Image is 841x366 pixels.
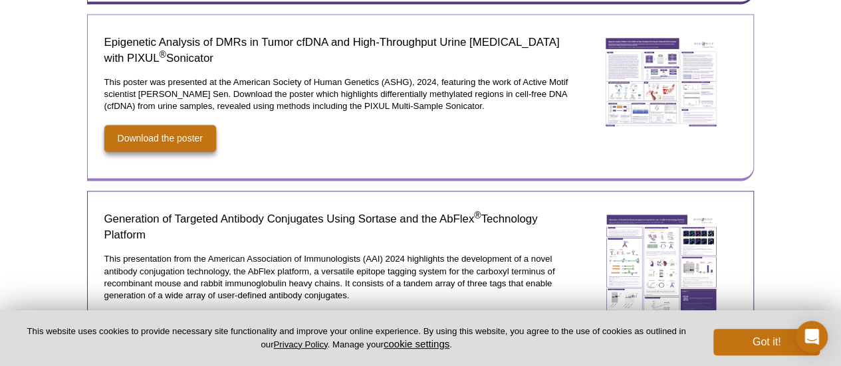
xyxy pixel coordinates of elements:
div: Open Intercom Messenger [796,321,828,353]
a: Generation of Targeted Antibody Conjugates Using Sortase and the AbFlex Technology Platform [594,205,727,337]
a: Download the poster [104,125,216,151]
a: Privacy Policy [273,339,327,349]
sup: ® [160,48,166,59]
button: cookie settings [384,338,449,349]
sup: ® [474,209,481,220]
p: This poster was presented at the American Society of Human Genetics (ASHG), 2024, featuring the w... [104,76,570,112]
button: Got it! [713,329,820,355]
img: Epigenetic Analysis of DMRs in Tumor cfDNA and High-Throughput Urine Genetic Testing with PIXUL® ... [594,28,727,136]
img: Generation of Targeted Antibody Conjugates Using Sortase and the AbFlex Technology Platform [594,205,727,334]
p: This presentation from the American Association of Immunologists (AAI) 2024 highlights the develo... [104,253,570,301]
a: Epigenetic Analysis of DMRs in Tumor cfDNA and High-Throughput Urine Genetic Testing with PIXUL S... [594,28,727,139]
h2: Generation of Targeted Antibody Conjugates Using Sortase and the AbFlex Technology Platform [104,211,570,243]
p: This website uses cookies to provide necessary site functionality and improve your online experie... [21,325,691,351]
h2: Epigenetic Analysis of DMRs in Tumor cfDNA and High-Throughput Urine [MEDICAL_DATA] with PIXUL So... [104,35,570,66]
